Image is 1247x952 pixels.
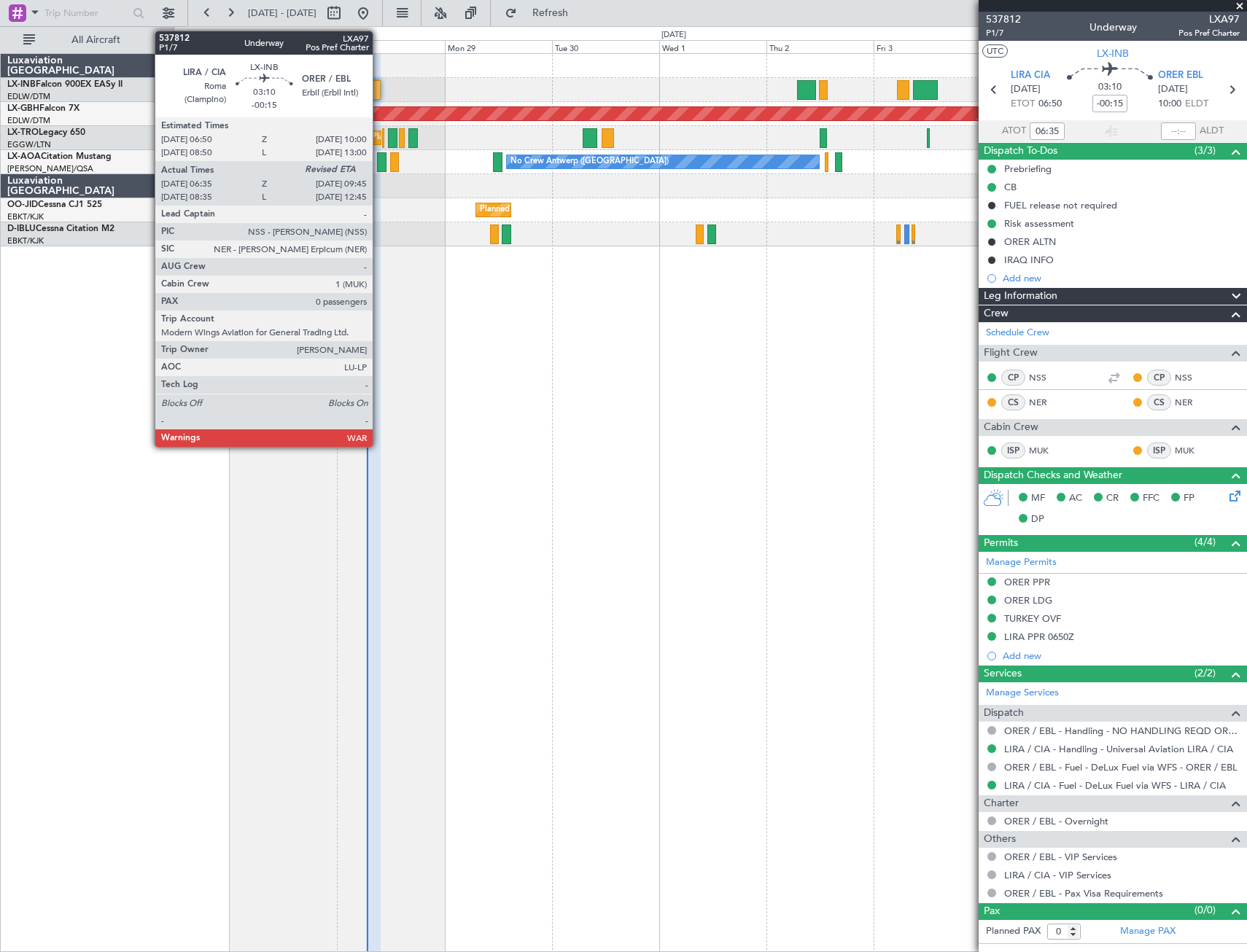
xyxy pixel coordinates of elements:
[1002,124,1026,138] span: ATOT
[1004,199,1117,211] div: FUEL release not required
[1089,20,1137,35] div: Underway
[1161,122,1196,140] input: --:--
[1030,122,1065,140] input: --:--
[7,200,102,209] a: OO-JIDCessna CJ1 525
[248,7,316,20] span: [DATE] - [DATE]
[1004,181,1017,193] div: CB
[281,79,411,101] div: Unplanned Maint Roma (Ciampino)
[372,127,602,149] div: Planned Maint [GEOGRAPHIC_DATA] ([GEOGRAPHIC_DATA])
[1004,631,1074,643] div: LIRA PPR 0650Z
[7,163,93,174] a: [PERSON_NAME]/QSA
[44,2,128,24] input: Trip Number
[7,225,36,233] span: D-IBLU
[7,200,38,209] span: OO-JID
[7,152,112,161] a: LX-AOACitation Mustang
[1069,491,1082,506] span: AC
[1194,534,1216,550] span: (4/4)
[7,225,114,233] a: D-IBLUCessna Citation M2
[1011,69,1050,83] span: LIRA CIA
[7,80,123,89] a: LX-INBFalcon 900EX EASy II
[16,28,158,52] button: All Aircraft
[7,128,85,137] a: LX-TROLegacy 650
[1184,491,1194,506] span: FP
[1004,761,1238,773] a: ORER / EBL - Fuel - DeLux Fuel via WFS - ORER / EBL
[498,1,586,25] button: Refresh
[1143,491,1159,506] span: FFC
[1011,97,1035,112] span: ETOT
[1029,371,1062,384] a: NSS
[1200,124,1224,138] span: ALDT
[1158,69,1203,83] span: ORER EBL
[1147,394,1171,410] div: CS
[480,199,650,221] div: Planned Maint Kortrijk-[GEOGRAPHIC_DATA]
[337,40,444,53] div: Sun 28
[552,40,659,53] div: Tue 30
[1158,82,1188,97] span: [DATE]
[986,12,1021,27] span: 537812
[7,80,36,89] span: LX-INB
[984,345,1038,362] span: Flight Crew
[445,40,552,53] div: Mon 29
[984,831,1016,848] span: Others
[1158,97,1181,112] span: 10:00
[520,8,581,18] span: Refresh
[984,666,1022,682] span: Services
[7,104,79,113] a: LX-GBHFalcon 7X
[1120,924,1176,939] a: Manage PAX
[1194,666,1216,681] span: (2/2)
[7,139,51,150] a: EGGW/LTN
[1004,815,1108,827] a: ORER / EBL - Overnight
[1178,12,1240,27] span: LXA97
[7,211,44,222] a: EBKT/KJK
[1038,97,1062,112] span: 06:50
[1194,902,1216,918] span: (0/0)
[984,305,1009,322] span: Crew
[982,44,1008,58] button: UTC
[230,40,337,53] div: Sat 27
[984,903,1000,920] span: Pax
[874,40,981,53] div: Fri 3
[984,467,1122,484] span: Dispatch Checks and Weather
[1098,80,1122,95] span: 03:10
[661,29,686,42] div: [DATE]
[1004,887,1163,900] a: ORER / EBL - Pax Visa Requirements
[1004,869,1111,881] a: LIRA / CIA - VIP Services
[1175,444,1208,457] a: MUK
[7,235,44,246] a: EBKT/KJK
[1194,143,1216,158] span: (3/3)
[38,35,154,45] span: All Aircraft
[986,555,1057,570] a: Manage Permits
[766,40,874,53] div: Thu 2
[1004,217,1074,230] div: Risk assessment
[1004,254,1054,266] div: IRAQ INFO
[984,288,1057,305] span: Leg Information
[176,29,201,42] div: [DATE]
[123,40,230,53] div: Fri 26
[1147,370,1171,386] div: CP
[7,115,50,126] a: EDLW/DTM
[1175,371,1208,384] a: NSS
[7,104,39,113] span: LX-GBH
[1003,272,1240,284] div: Add new
[984,535,1018,552] span: Permits
[986,326,1049,340] a: Schedule Crew
[1178,27,1240,39] span: Pos Pref Charter
[7,128,39,137] span: LX-TRO
[1004,851,1117,863] a: ORER / EBL - VIP Services
[984,143,1057,160] span: Dispatch To-Dos
[7,152,41,161] span: LX-AOA
[1185,97,1208,112] span: ELDT
[984,795,1019,812] span: Charter
[659,40,766,53] div: Wed 1
[1097,46,1129,61] span: LX-INB
[7,91,50,102] a: EDLW/DTM
[510,151,669,173] div: No Crew Antwerp ([GEOGRAPHIC_DATA])
[1175,396,1208,409] a: NER
[1147,442,1171,459] div: ISP
[1011,82,1041,97] span: [DATE]
[984,705,1024,722] span: Dispatch
[1001,394,1025,410] div: CS
[1106,491,1119,506] span: CR
[1004,725,1240,737] a: ORER / EBL - Handling - NO HANDLING REQD ORER/EBL
[1004,576,1050,588] div: ORER PPR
